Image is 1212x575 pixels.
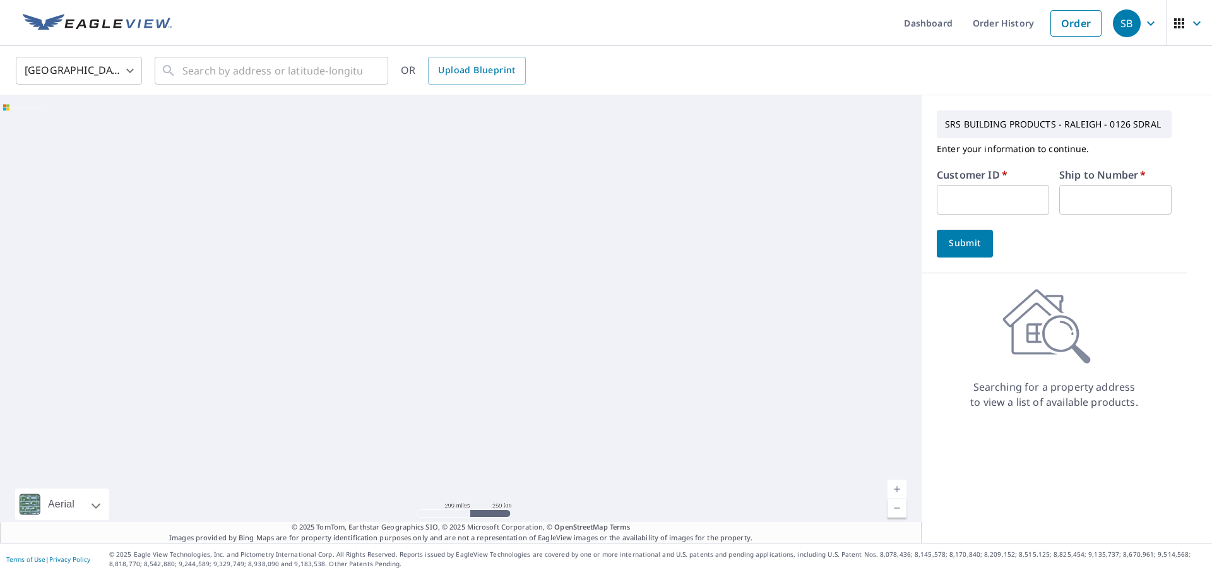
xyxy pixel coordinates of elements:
[428,57,525,85] a: Upload Blueprint
[610,522,631,531] a: Terms
[16,53,142,88] div: [GEOGRAPHIC_DATA]
[182,53,362,88] input: Search by address or latitude-longitude
[947,235,983,251] span: Submit
[888,480,906,499] a: Current Level 5, Zoom In
[438,62,515,78] span: Upload Blueprint
[49,555,90,564] a: Privacy Policy
[970,379,1139,410] p: Searching for a property address to view a list of available products.
[888,499,906,518] a: Current Level 5, Zoom Out
[937,170,1007,180] label: Customer ID
[401,57,526,85] div: OR
[6,555,45,564] a: Terms of Use
[292,522,631,533] span: © 2025 TomTom, Earthstar Geographics SIO, © 2025 Microsoft Corporation, ©
[937,230,993,258] button: Submit
[937,138,1172,160] p: Enter your information to continue.
[6,555,90,563] p: |
[1059,170,1146,180] label: Ship to Number
[109,550,1206,569] p: © 2025 Eagle View Technologies, Inc. and Pictometry International Corp. All Rights Reserved. Repo...
[940,114,1168,135] p: SRS BUILDING PRODUCTS - RALEIGH - 0126 SDRAL
[554,522,607,531] a: OpenStreetMap
[23,14,172,33] img: EV Logo
[44,489,78,520] div: Aerial
[1113,9,1141,37] div: SB
[1050,10,1102,37] a: Order
[15,489,109,520] div: Aerial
